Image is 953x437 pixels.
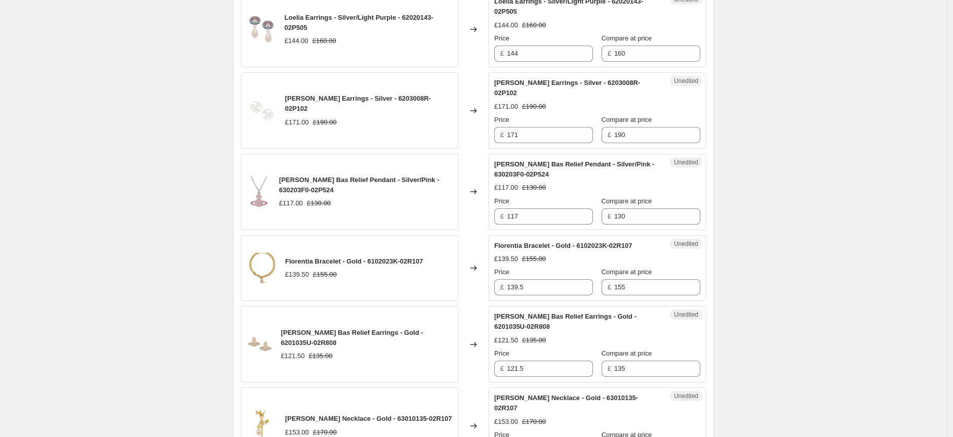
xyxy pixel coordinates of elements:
span: Unedited [674,77,698,85]
span: [PERSON_NAME] Bas Relief Pendant - Silver/Pink - 630203F0-02P524 [279,176,439,194]
span: [PERSON_NAME] Bas Relief Earrings - Gold - 6201035U-02R808 [494,313,637,330]
span: Compare at price [602,116,652,123]
strike: £190.00 [522,102,546,112]
span: £ [608,131,611,139]
span: Unedited [674,392,698,400]
span: £ [608,212,611,220]
span: £ [500,365,504,372]
span: [PERSON_NAME] Earrings - Silver - 6203008R-02P102 [494,79,640,97]
div: £121.50 [281,351,305,361]
span: Unedited [674,240,698,248]
span: Compare at price [602,349,652,357]
div: £144.00 [494,20,518,30]
span: Florentia Bracelet - Gold - 6102023K-02R107 [285,257,423,265]
strike: £130.00 [522,183,546,193]
img: 6203008R-02P102_1_80x.jpg [247,96,277,126]
span: Loelia Earrings - Silver/Light Purple - 62020143-02P505 [285,14,433,31]
strike: £160.00 [312,36,336,46]
span: £ [608,365,611,372]
span: Florentia Bracelet - Gold - 6102023K-02R107 [494,242,632,249]
span: £ [500,131,504,139]
span: £ [500,283,504,291]
span: Unedited [674,311,698,319]
div: £153.00 [494,417,518,427]
div: £121.50 [494,335,518,345]
span: Price [494,197,509,205]
strike: £160.00 [522,20,546,30]
div: £139.50 [494,254,518,264]
strike: £190.00 [313,117,337,127]
span: [PERSON_NAME] Earrings - Silver - 6203008R-02P102 [285,95,431,112]
div: £117.00 [279,198,303,208]
span: [PERSON_NAME] Necklace - Gold - 63010135-02R107 [285,415,452,422]
span: Compare at price [602,34,652,42]
strike: £155.00 [522,254,546,264]
img: 630203F0-P524_1_80x.jpg [247,177,271,207]
strike: £135.00 [309,351,333,361]
span: £ [608,283,611,291]
span: [PERSON_NAME] Bas Relief Pendant - Silver/Pink - 630203F0-02P524 [494,160,654,178]
span: £ [608,50,611,57]
div: £117.00 [494,183,518,193]
span: £ [500,212,504,220]
span: Price [494,34,509,42]
strike: £170.00 [522,417,546,427]
div: £144.00 [285,36,308,46]
img: 6102023K-02R107_1_jpg_80x.jpg [247,253,277,283]
img: 62020164-02P505_1_jpg_80x.jpg [247,14,276,45]
div: £171.00 [285,117,309,127]
div: £139.50 [285,270,309,280]
img: 6201035U-R808_1_80x.jpg [247,329,273,360]
strike: £155.00 [313,270,337,280]
strike: £135.00 [522,335,546,345]
span: Price [494,349,509,357]
span: Price [494,268,509,276]
span: Unedited [674,158,698,166]
span: £ [500,50,504,57]
span: [PERSON_NAME] Bas Relief Earrings - Gold - 6201035U-02R808 [281,329,423,346]
span: [PERSON_NAME] Necklace - Gold - 63010135-02R107 [494,394,638,412]
div: £171.00 [494,102,518,112]
span: Price [494,116,509,123]
span: Compare at price [602,197,652,205]
strike: £130.00 [307,198,331,208]
span: Compare at price [602,268,652,276]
